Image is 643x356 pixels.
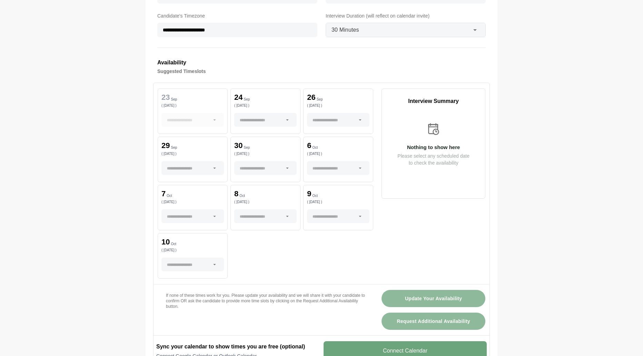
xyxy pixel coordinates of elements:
[171,98,177,101] p: Sep
[161,104,224,107] p: ( [DATE] )
[234,142,243,149] p: 30
[382,97,485,105] p: Interview Summary
[156,343,319,351] h2: Sync your calendar to show times you are free (optional)
[307,200,369,204] p: ( [DATE] )
[332,25,359,34] span: 30 Minutes
[239,194,245,198] p: Oct
[312,146,318,149] p: Oct
[166,293,365,309] p: If none of these times work for you. Please update your availability and we will share it with yo...
[382,153,485,166] p: Please select any scheduled date to check the availability
[234,94,243,101] p: 24
[161,200,224,204] p: ( [DATE] )
[157,58,486,67] h3: Availability
[161,238,170,246] p: 10
[244,98,250,101] p: Sep
[234,104,297,107] p: ( [DATE] )
[426,122,441,136] img: calender
[326,12,486,20] label: Interview Duration (will reflect on calendar invite)
[307,190,311,198] p: 9
[157,12,317,20] label: Candidate's Timezone
[234,200,297,204] p: ( [DATE] )
[171,242,176,246] p: Oct
[234,152,297,156] p: ( [DATE] )
[382,313,485,330] button: Request Additional Availability
[167,194,172,198] p: Oct
[157,67,486,75] h4: Suggested Timeslots
[234,190,238,198] p: 8
[307,104,369,107] p: ( [DATE] )
[171,146,177,149] p: Sep
[161,152,224,156] p: ( [DATE] )
[312,194,318,198] p: Oct
[244,146,250,149] p: Sep
[317,98,323,101] p: Sep
[307,142,311,149] p: 6
[161,142,170,149] p: 29
[307,94,315,101] p: 26
[382,290,485,307] button: Update Your Availability
[161,94,170,101] p: 23
[382,145,485,150] p: Nothing to show here
[307,152,369,156] p: ( [DATE] )
[161,249,224,252] p: ( [DATE] )
[161,190,166,198] p: 7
